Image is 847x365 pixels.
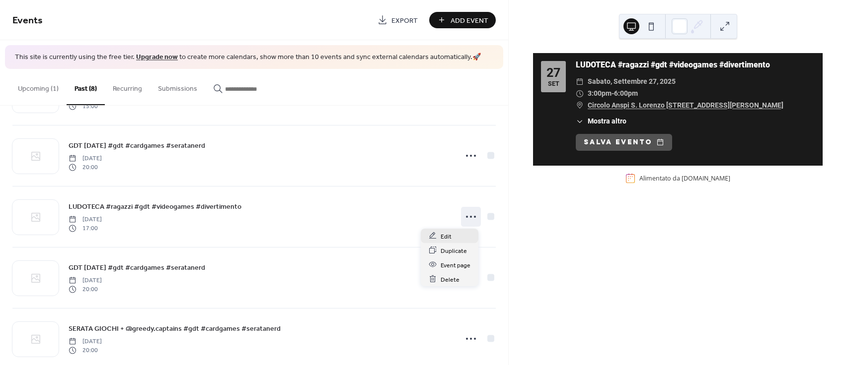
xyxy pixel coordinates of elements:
[588,100,783,112] a: Circolo Anspi S. Lorenzo [STREET_ADDRESS][PERSON_NAME]
[576,116,626,126] button: ​Mostra altro
[588,88,612,100] span: 3:00pm
[69,201,241,212] a: LUDOTECA #ragazzi #gdt #videogames #divertimento
[69,102,102,111] span: 15:00
[69,285,102,294] span: 20:00
[391,15,418,26] span: Export
[441,260,470,270] span: Event page
[682,174,730,182] a: [DOMAIN_NAME]
[69,346,102,355] span: 20:00
[15,53,481,62] span: This site is currently using the free tier. to create more calendars, show more than 10 events an...
[136,51,178,64] a: Upgrade now
[69,262,205,273] a: GDT [DATE] #gdt #cardgames #seratanerd
[69,215,102,224] span: [DATE]
[451,15,488,26] span: Add Event
[588,116,626,126] span: Mostra altro
[69,337,102,346] span: [DATE]
[576,116,584,126] div: ​
[69,154,102,163] span: [DATE]
[614,88,638,100] span: 6:00pm
[546,66,560,79] div: 27
[69,262,205,273] span: GDT [DATE] #gdt #cardgames #seratanerd
[69,140,205,151] a: GDT [DATE] #gdt #cardgames #seratanerd
[69,276,102,285] span: [DATE]
[12,11,43,30] span: Events
[576,134,672,151] button: Salva evento
[67,69,105,105] button: Past (8)
[69,201,241,212] span: LUDOTECA #ragazzi #gdt #videogames #divertimento
[370,12,425,28] a: Export
[429,12,496,28] button: Add Event
[69,140,205,151] span: GDT [DATE] #gdt #cardgames #seratanerd
[588,76,676,88] span: sabato, settembre 27, 2025
[576,88,584,100] div: ​
[548,81,559,87] div: set
[576,100,584,112] div: ​
[612,88,614,100] span: -
[441,245,467,256] span: Duplicate
[576,59,815,71] div: LUDOTECA #ragazzi #gdt #videogames #divertimento
[69,323,281,334] span: SERATA GIOCHI + @greedy.captains #gdt #cardgames #seratanerd
[69,224,102,233] span: 17:00
[639,174,730,182] div: Alimentato da
[10,69,67,104] button: Upcoming (1)
[441,231,452,242] span: Edit
[69,323,281,334] a: SERATA GIOCHI + @greedy.captains #gdt #cardgames #seratanerd
[441,274,460,285] span: Delete
[150,69,205,104] button: Submissions
[69,163,102,172] span: 20:00
[105,69,150,104] button: Recurring
[576,76,584,88] div: ​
